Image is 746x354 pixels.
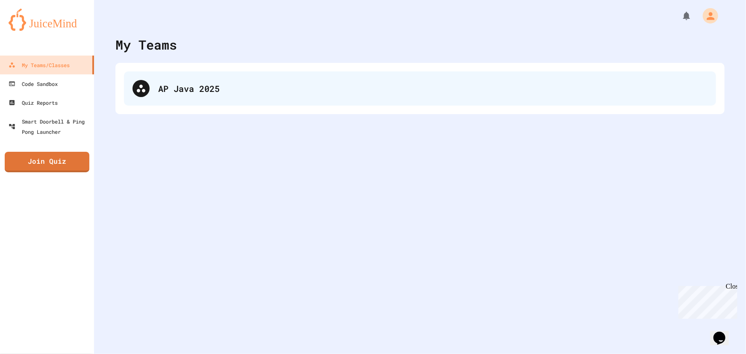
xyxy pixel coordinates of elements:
[124,71,716,106] div: AP Java 2025
[710,320,737,345] iframe: chat widget
[675,283,737,319] iframe: chat widget
[115,35,177,54] div: My Teams
[9,79,58,89] div: Code Sandbox
[9,60,70,70] div: My Teams/Classes
[694,6,720,26] div: My Account
[9,97,58,108] div: Quiz Reports
[158,82,708,95] div: AP Java 2025
[9,9,86,31] img: logo-orange.svg
[666,9,694,23] div: My Notifications
[9,116,91,137] div: Smart Doorbell & Ping Pong Launcher
[3,3,59,54] div: Chat with us now!Close
[5,152,89,172] a: Join Quiz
